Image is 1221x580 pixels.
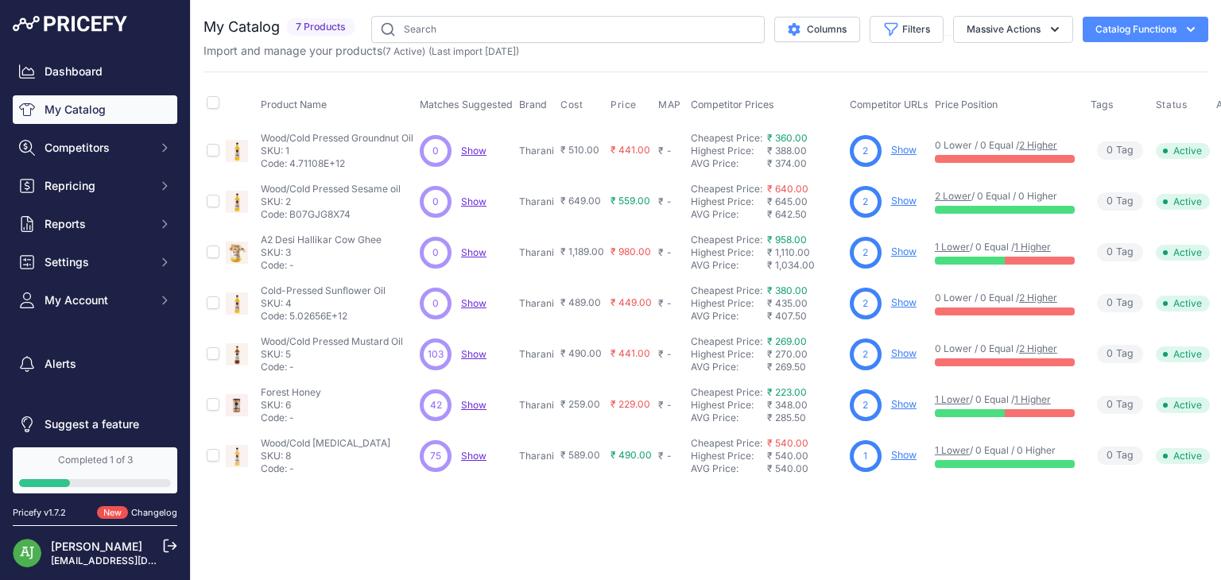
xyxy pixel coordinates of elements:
[891,398,917,410] a: Show
[261,99,327,110] span: Product Name
[658,399,664,412] div: ₹
[862,347,868,362] span: 2
[1097,192,1143,211] span: Tag
[1019,139,1057,151] a: 2 Higher
[664,297,672,310] div: -
[691,437,762,449] a: Cheapest Price:
[51,539,142,553] a: [PERSON_NAME]
[1107,245,1113,260] span: 0
[261,132,413,145] p: Wood/Cold Pressed Groundnut Oil
[691,361,767,373] div: AVG Price:
[658,195,664,208] div: ₹
[13,57,177,86] a: Dashboard
[1097,141,1143,160] span: Tag
[610,296,652,308] span: ₹ 449.00
[935,241,1075,253] p: / 0 Equal /
[664,145,672,157] div: -
[286,18,355,37] span: 7 Products
[691,462,767,475] div: AVG Price:
[935,393,970,405] a: 1 Lower
[691,284,762,296] a: Cheapest Price:
[610,144,650,156] span: ₹ 441.00
[1107,448,1113,463] span: 0
[432,144,439,158] span: 0
[935,342,1075,355] p: 0 Lower / 0 Equal /
[767,335,807,347] a: ₹ 269.00
[461,348,486,360] span: Show
[261,208,401,221] p: Code: B07GJG8X74
[1156,245,1210,261] span: Active
[691,399,767,412] div: Highest Price:
[430,398,442,412] span: 42
[1107,397,1113,412] span: 0
[461,450,486,462] a: Show
[13,248,177,276] button: Settings
[1097,345,1143,363] span: Tag
[935,393,1075,406] p: / 0 Equal /
[1156,448,1210,464] span: Active
[131,507,177,518] a: Changelog
[1097,294,1143,312] span: Tag
[767,234,807,246] a: ₹ 958.00
[461,145,486,157] span: Show
[862,398,868,412] span: 2
[691,335,762,347] a: Cheapest Price:
[1107,346,1113,362] span: 0
[691,208,767,221] div: AVG Price:
[691,412,767,424] div: AVG Price:
[767,310,843,323] div: ₹ 407.50
[664,348,672,361] div: -
[461,195,486,207] a: Show
[261,246,382,259] p: SKU: 3
[519,246,554,259] p: Tharani
[261,462,390,475] p: Code: -
[13,16,127,32] img: Pricefy Logo
[862,296,868,311] span: 2
[767,361,843,373] div: ₹ 269.50
[382,45,425,57] span: ( )
[432,246,439,260] span: 0
[560,144,599,156] span: ₹ 510.00
[767,399,808,411] span: ₹ 348.00
[45,292,149,308] span: My Account
[935,99,998,110] span: Price Position
[560,195,601,207] span: ₹ 649.00
[767,157,843,170] div: ₹ 374.00
[767,246,810,258] span: ₹ 1,110.00
[261,335,403,348] p: Wood/Cold Pressed Mustard Oil
[862,246,868,260] span: 2
[870,16,944,43] button: Filters
[767,386,807,398] a: ₹ 223.00
[519,195,554,208] p: Tharani
[691,132,762,144] a: Cheapest Price:
[935,139,1075,152] p: 0 Lower / 0 Equal /
[691,99,774,110] span: Competitor Prices
[560,296,601,308] span: ₹ 489.00
[560,449,600,461] span: ₹ 589.00
[664,195,672,208] div: -
[13,133,177,162] button: Competitors
[519,399,554,412] p: Tharani
[691,310,767,323] div: AVG Price:
[691,246,767,259] div: Highest Price:
[560,347,602,359] span: ₹ 490.00
[658,297,664,310] div: ₹
[519,145,554,157] p: Tharani
[45,140,149,156] span: Competitors
[461,399,486,411] span: Show
[935,444,970,456] a: 1 Lower
[610,246,651,257] span: ₹ 980.00
[461,246,486,258] a: Show
[935,190,971,202] a: 2 Lower
[261,361,403,373] p: Code: -
[767,195,808,207] span: ₹ 645.00
[560,398,600,410] span: ₹ 259.00
[767,183,808,195] a: ₹ 640.00
[1156,397,1210,413] span: Active
[767,462,843,475] div: ₹ 540.00
[1156,194,1210,210] span: Active
[261,348,403,361] p: SKU: 5
[13,95,177,124] a: My Catalog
